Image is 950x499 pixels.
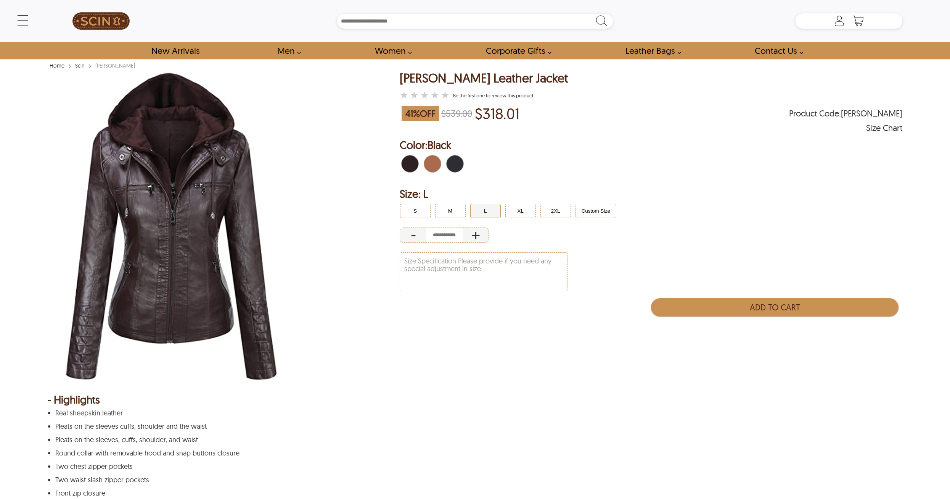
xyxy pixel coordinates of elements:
div: Size Chart [866,124,902,132]
label: 1 rating [400,91,408,99]
div: Increase Quantity of Item [463,228,489,243]
div: Dark Coffee [400,153,420,174]
div: Brown [422,153,443,174]
div: - Highlights [48,396,903,404]
p: Front zip closure [55,489,893,497]
strike: $539.00 [441,108,472,119]
button: Add to Cart [651,298,899,317]
a: Scin [73,62,87,69]
div: [PERSON_NAME] Leather Jacket [400,71,568,85]
span: 41 % OFF [402,106,439,121]
label: 3 rating [420,91,429,99]
a: Shopping Cart [851,15,866,27]
h1: Emmie Biker Leather Jacket [400,71,568,85]
textarea: Size Specification Please provide if you need any special adjustment in size. [400,253,567,291]
p: Round collar with removable hood and snap buttons closure [55,449,893,457]
a: Emmie Biker Leather Jacket } [400,90,451,101]
iframe: PayPal [652,320,899,341]
button: Click to select Custom Size [575,204,617,218]
p: Price of $318.01 [475,105,519,122]
img: Womens Removable Hood Slim Fit Biker Real Leather Jacket by SCIN [48,71,295,381]
div: [PERSON_NAME] [93,62,137,69]
a: SCIN [48,4,154,38]
button: Click to select XL [505,204,536,218]
span: › [88,59,92,72]
button: Click to select M [435,204,466,218]
h2: Selected Color: by Black [400,137,903,153]
p: Two waist slash zipper pockets [55,476,893,484]
p: Pleats on the sleeves cuffs, shoulder and the waist [55,423,893,430]
label: 2 rating [410,91,418,99]
h2: Selected Filter by Size: L [400,186,903,202]
a: contact-us [746,42,807,59]
a: Home [48,62,66,69]
p: Two chest zipper pockets [55,463,893,470]
label: 5 rating [441,91,449,99]
a: Shop Leather Corporate Gifts [477,42,556,59]
button: Click to select 2XL [540,204,571,218]
div: Decrease Quantity of Item [400,228,426,243]
a: Shop Women Leather Jackets [366,42,416,59]
span: Product Code: EMMIE [789,110,902,117]
div: Black [445,153,465,174]
p: Pleats on the sleeves, cuffs, shoulder, and waist [55,436,893,444]
a: Emmie Biker Leather Jacket } [453,92,534,99]
button: Click to select L [470,204,501,218]
p: Real sheepskin leather [55,409,893,417]
label: 4 rating [431,91,439,99]
span: Black [428,138,451,152]
button: Click to select S [400,204,431,218]
img: SCIN [72,4,130,38]
a: Shop Leather Bags [617,42,685,59]
a: Shop New Arrivals [143,42,208,59]
span: › [68,59,71,72]
a: shop men's leather jackets [268,42,305,59]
